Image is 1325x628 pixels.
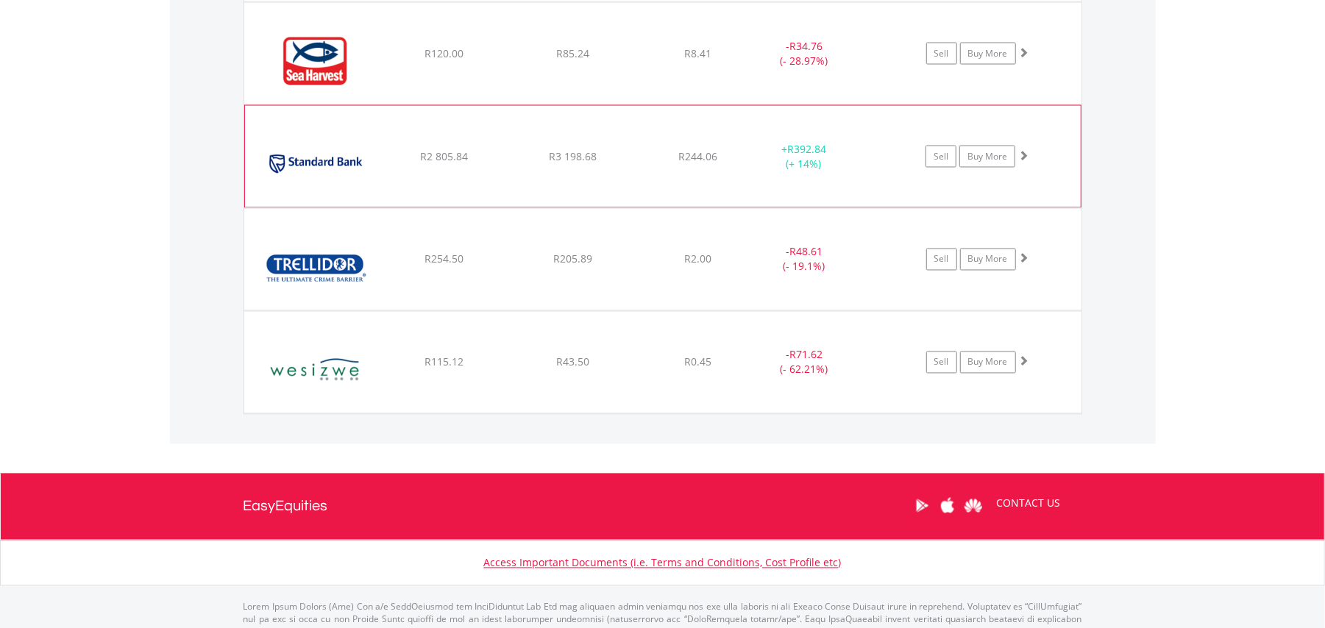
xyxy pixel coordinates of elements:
img: EQU.ZA.SHG.png [252,21,378,101]
div: + (+ 14%) [748,142,859,171]
span: R205.89 [553,252,592,266]
span: R120.00 [425,46,463,60]
a: Access Important Documents (i.e. Terms and Conditions, Cost Profile etc) [484,556,842,570]
a: Buy More [960,352,1016,374]
a: CONTACT US [987,483,1071,524]
span: R71.62 [789,348,823,362]
div: - (- 19.1%) [749,245,860,274]
div: - (- 28.97%) [749,39,860,68]
a: Sell [926,43,957,65]
span: R254.50 [425,252,463,266]
span: R392.84 [787,142,826,156]
a: Buy More [960,249,1016,271]
span: R2.00 [684,252,711,266]
a: Sell [926,249,957,271]
span: R48.61 [789,245,823,259]
a: Google Play [909,483,935,529]
span: R85.24 [556,46,589,60]
a: Buy More [960,43,1016,65]
span: R8.41 [684,46,711,60]
a: Sell [926,352,957,374]
span: R2 805.84 [420,149,468,163]
span: R244.06 [678,149,717,163]
img: EQU.ZA.TRL.png [252,227,378,307]
div: - (- 62.21%) [749,348,860,377]
a: Buy More [959,146,1015,168]
img: EQU.ZA.WEZ.png [252,330,378,410]
a: EasyEquities [244,474,328,540]
img: EQU.ZA.SBK.png [252,124,379,204]
span: R34.76 [789,39,823,53]
a: Huawei [961,483,987,529]
a: Sell [926,146,956,168]
a: Apple [935,483,961,529]
span: R43.50 [556,355,589,369]
span: R115.12 [425,355,463,369]
span: R0.45 [684,355,711,369]
span: R3 198.68 [549,149,597,163]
